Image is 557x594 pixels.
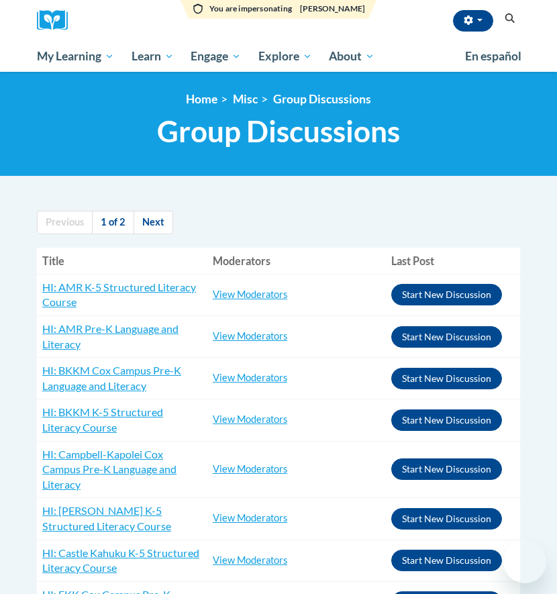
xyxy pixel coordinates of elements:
[391,550,502,571] button: Start New Discussion
[42,254,64,267] span: Title
[213,413,287,425] a: View Moderators
[42,281,196,309] a: HI: AMR K-5 Structured Literacy Course
[213,463,287,475] a: View Moderators
[132,48,174,64] span: Learn
[42,546,199,575] a: HI: Castle Kahuku K-5 Structured Literacy Course
[258,48,312,64] span: Explore
[391,254,434,267] span: Last Post
[391,326,502,348] button: Start New Discussion
[456,42,530,70] a: En español
[92,211,134,234] a: 1 of 2
[134,211,173,234] a: Next
[191,48,241,64] span: Engage
[42,364,181,392] a: HI: BKKM Cox Campus Pre-K Language and Literacy
[37,211,520,234] nav: Page navigation col-md-12
[123,41,183,72] a: Learn
[321,41,384,72] a: About
[391,458,502,480] button: Start New Discussion
[503,540,546,583] iframe: Button to launch messaging window, conversation in progress
[213,372,287,383] a: View Moderators
[213,330,287,342] a: View Moderators
[500,11,520,27] button: Search
[42,405,163,434] a: HI: BKKM K-5 Structured Literacy Course
[273,92,371,106] a: Group Discussions
[42,322,179,350] a: HI: AMR Pre-K Language and Literacy
[213,289,287,300] a: View Moderators
[233,92,258,106] span: Misc
[391,508,502,530] button: Start New Discussion
[37,10,77,31] img: Logo brand
[213,512,287,524] a: View Moderators
[213,554,287,566] a: View Moderators
[37,10,77,31] a: Cox Campus
[27,41,530,72] div: Main menu
[391,409,502,431] button: Start New Discussion
[182,41,250,72] a: Engage
[250,41,321,72] a: Explore
[157,113,400,149] span: Group Discussions
[28,41,123,72] a: My Learning
[329,48,374,64] span: About
[465,49,521,63] span: En español
[37,211,93,234] a: Previous
[186,92,217,106] a: Home
[453,10,493,32] button: Account Settings
[37,48,114,64] span: My Learning
[391,368,502,389] button: Start New Discussion
[42,504,171,532] a: HI: [PERSON_NAME] K-5 Structured Literacy Course
[391,284,502,305] button: Start New Discussion
[42,448,176,491] a: HI: Campbell-Kapolei Cox Campus Pre-K Language and Literacy
[213,254,270,267] span: Moderators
